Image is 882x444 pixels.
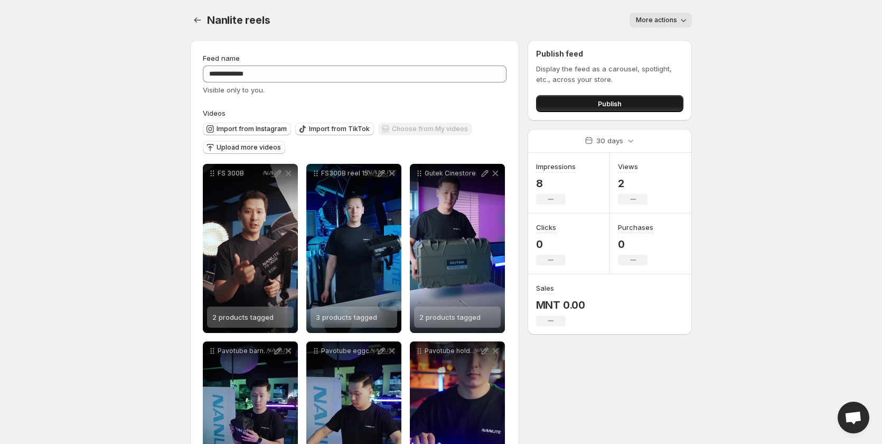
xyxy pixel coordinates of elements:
[425,347,480,355] p: Pavotube holders
[321,347,376,355] p: Pavotube eggcrate
[295,123,374,135] button: Import from TikTok
[618,238,653,251] p: 0
[218,347,273,355] p: Pavotube barndoor
[536,238,566,251] p: 0
[536,95,683,112] button: Publish
[203,164,298,333] div: FS 300B2 products tagged
[536,299,585,311] p: MNT 0.00
[203,123,291,135] button: Import from Instagram
[536,161,576,172] h3: Impressions
[306,164,401,333] div: FS300B reel 15sec3 products tagged
[598,98,622,109] span: Publish
[217,125,287,133] span: Import from Instagram
[217,143,281,152] span: Upload more videos
[212,313,274,321] span: 2 products tagged
[536,283,554,293] h3: Sales
[838,402,869,433] div: Open chat
[536,63,683,85] p: Display the feed as a carousel, spotlight, etc., across your store.
[536,222,556,233] h3: Clicks
[203,141,285,154] button: Upload more videos
[190,13,205,27] button: Settings
[321,169,376,178] p: FS300B reel 15sec
[618,222,653,233] h3: Purchases
[618,161,638,172] h3: Views
[618,177,648,190] p: 2
[596,135,623,146] p: 30 days
[316,313,377,321] span: 3 products tagged
[536,49,683,59] h2: Publish feed
[203,86,265,94] span: Visible only to you.
[218,169,273,178] p: FS 300B
[203,54,240,62] span: Feed name
[207,14,270,26] span: Nanlite reels
[309,125,370,133] span: Import from TikTok
[636,16,677,24] span: More actions
[410,164,505,333] div: Gutek Cinestore2 products tagged
[630,13,692,27] button: More actions
[419,313,481,321] span: 2 products tagged
[203,109,226,117] span: Videos
[536,177,576,190] p: 8
[425,169,480,178] p: Gutek Cinestore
